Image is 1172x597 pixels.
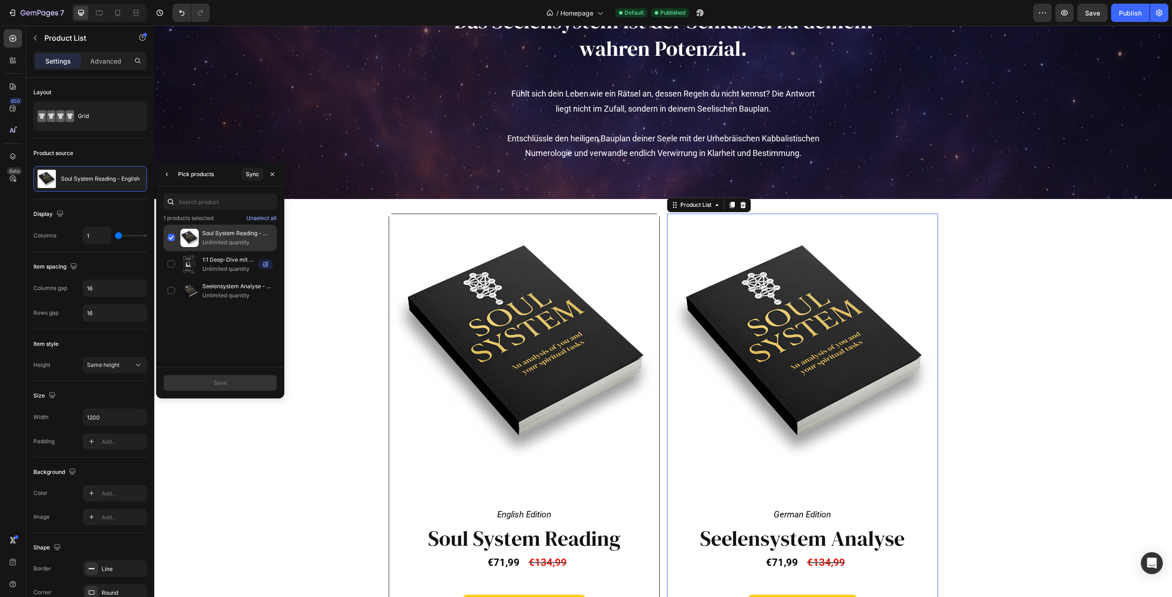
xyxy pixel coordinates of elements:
p: Settings [45,56,71,66]
a: Get your Soul System Reading [309,569,431,593]
a: Hol dir jetzt deine Analyse [594,569,702,593]
span: Save [1085,9,1100,17]
div: Height [33,361,50,369]
p: 7 [60,7,64,18]
button: Save [163,375,277,391]
div: Line [102,565,145,573]
div: €71,99 [242,527,366,547]
div: Sync [246,170,259,178]
p: German Edition [529,481,768,497]
div: Publish [1119,8,1142,18]
button: 7 [4,4,68,22]
p: 1:1 Deep-Dive mit Gerome [202,255,255,264]
div: Product List [524,175,559,183]
p: Fühlt sich dein Leben wie ein Rätsel an, dessen Regeln du nicht kennst? Die Antwort liegt nicht i... [350,61,668,91]
a: Soul System Reading - English [513,188,783,458]
span: Same height [87,361,119,368]
img: collections [180,229,199,247]
p: Advanced [90,56,121,66]
div: 450 [9,97,22,105]
img: collections [180,282,199,300]
p: Unlimited quantity [202,264,255,274]
img: collections [180,255,199,274]
div: Image [33,513,49,521]
button: Save [1077,4,1107,22]
div: Undo/Redo [173,4,210,22]
div: Rows gap [33,309,59,317]
div: Add... [102,513,145,522]
div: Width [33,413,49,421]
div: Display [33,208,65,221]
div: Grid [78,106,134,127]
p: Product List [44,32,122,43]
div: Unselect all [246,214,277,222]
div: Color [33,489,48,497]
div: Item style [33,340,59,348]
a: Soul System Reading - English [235,188,505,458]
input: Auto [83,305,146,321]
div: Beta [7,167,22,175]
div: Item spacing [33,261,79,273]
p: Soul System Reading - English [61,176,140,182]
button: Same height [83,357,147,373]
input: Auto [83,409,146,425]
button: Publish [1111,4,1150,22]
p: Seelensystem Analyse - Deutsch [202,282,273,291]
div: Save [214,379,227,387]
div: €71,99 [521,527,645,547]
h2: Seelensystem Analyse [521,498,776,527]
div: Shape [33,542,63,554]
div: €134,99 [652,527,776,547]
div: Add... [102,489,145,498]
p: Entschlüssle den heiligen Bauplan deiner Seele mit der Urhebräischen Kabbalistischen Numerologie ... [350,106,668,135]
div: Pick products [178,170,214,178]
input: Auto [83,227,111,244]
span: / [556,8,559,18]
div: Add... [102,438,145,446]
div: Product source [33,149,73,157]
div: Padding [33,437,54,446]
p: Unlimited quantity [202,291,273,300]
div: Corner [33,588,52,597]
img: product feature img [38,170,56,188]
div: Background [33,466,78,479]
div: Open Intercom Messenger [1141,552,1163,574]
p: Unlimited quantity [202,238,273,247]
span: Default [624,9,644,17]
span: Published [660,9,685,17]
button: Unselect all [246,214,277,223]
button: Sync [242,168,263,181]
p: 1 products selected [163,214,213,223]
div: Size [33,390,58,402]
div: Round [102,589,145,597]
div: Border [33,565,51,573]
div: Layout [33,88,51,97]
span: Homepage [560,8,593,18]
div: Columns [33,231,56,240]
p: Soul System Reading - English [202,229,273,238]
input: Search product [163,194,277,210]
h2: Soul System Reading [242,498,498,527]
input: Auto [83,280,146,296]
p: English Edition [250,481,489,497]
div: €134,99 [374,527,498,547]
iframe: Design area [154,26,1172,597]
div: Columns gap [33,284,67,292]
